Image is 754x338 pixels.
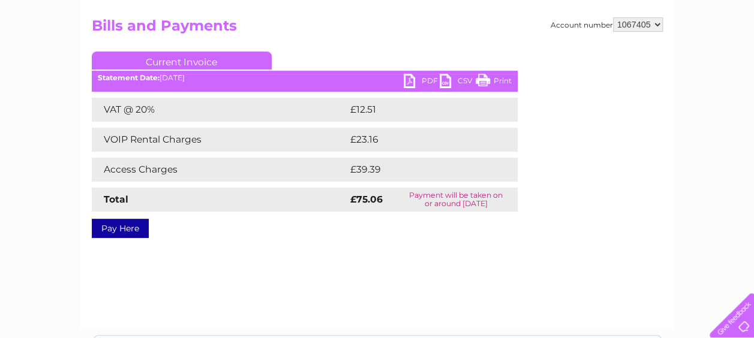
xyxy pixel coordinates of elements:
a: PDF [404,74,440,91]
td: £23.16 [347,128,492,152]
td: Access Charges [92,158,347,182]
h2: Bills and Payments [92,17,663,40]
a: Energy [573,51,599,60]
strong: £75.06 [350,194,383,205]
a: Blog [650,51,667,60]
a: Pay Here [92,219,149,238]
a: CSV [440,74,476,91]
a: Current Invoice [92,52,272,70]
a: 0333 014 3131 [528,6,611,21]
div: [DATE] [92,74,518,82]
strong: Total [104,194,128,205]
img: logo.png [26,31,88,68]
td: VOIP Rental Charges [92,128,347,152]
div: Clear Business is a trading name of Verastar Limited (registered in [GEOGRAPHIC_DATA] No. 3667643... [94,7,661,58]
td: Payment will be taken on or around [DATE] [395,188,518,212]
b: Statement Date: [98,73,160,82]
a: Print [476,74,512,91]
td: VAT @ 20% [92,98,347,122]
a: Contact [674,51,704,60]
a: Telecoms [606,51,642,60]
td: £12.51 [347,98,491,122]
a: Log out [714,51,743,60]
div: Account number [551,17,663,32]
a: Water [543,51,566,60]
td: £39.39 [347,158,494,182]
